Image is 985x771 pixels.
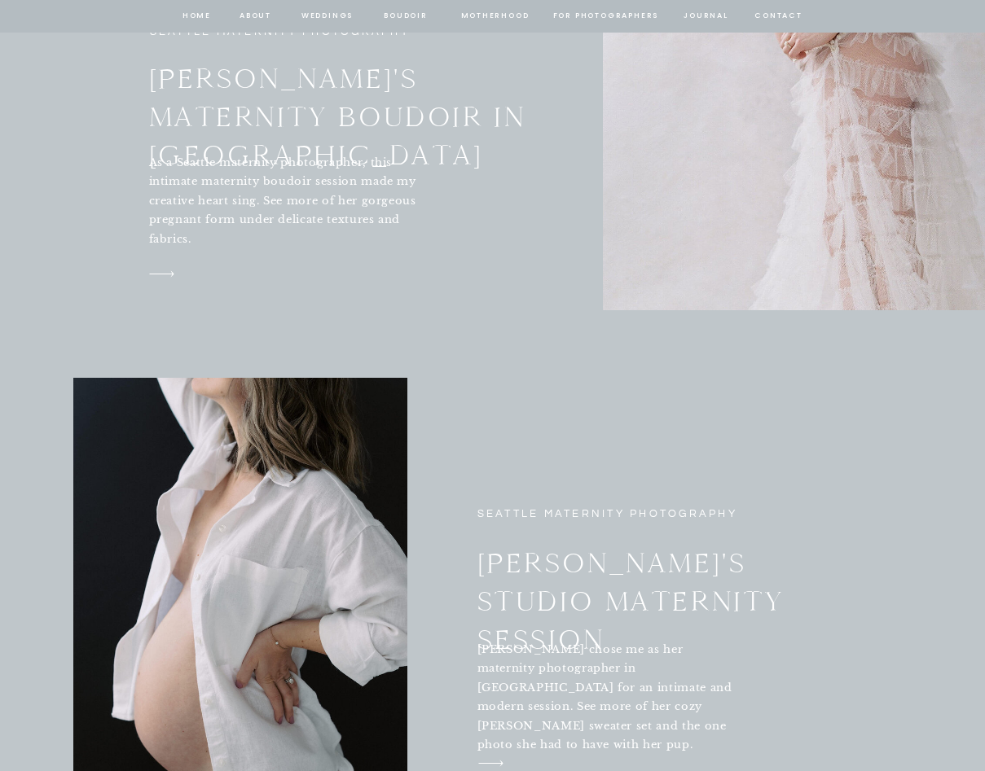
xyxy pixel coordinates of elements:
[300,9,355,24] a: Weddings
[553,9,659,24] a: for photographers
[477,640,734,736] a: [PERSON_NAME] chose me as her maternity photographer in [GEOGRAPHIC_DATA] for an intimate and mod...
[477,545,869,619] a: [PERSON_NAME]'s Studio Maternity Session
[239,9,273,24] a: about
[461,9,529,24] a: Motherhood
[149,153,437,252] a: As a Seattle maternity photographer, this intimate maternity boudoir session made my creative hea...
[182,9,213,24] a: home
[477,505,739,528] h2: Seattle Maternity PhotographY
[681,9,732,24] a: journal
[149,60,543,142] a: [PERSON_NAME]'s Maternity Boudoir in [GEOGRAPHIC_DATA]
[383,9,429,24] a: BOUDOIR
[150,23,425,42] h2: Seattle Maternity PhotographY
[753,9,805,24] a: contact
